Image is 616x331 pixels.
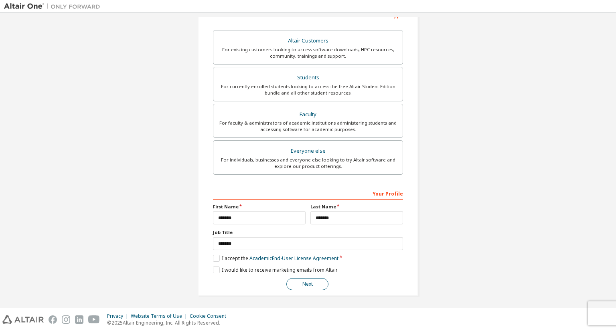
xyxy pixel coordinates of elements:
[286,278,328,290] button: Next
[107,313,131,319] div: Privacy
[218,35,398,46] div: Altair Customers
[62,315,70,324] img: instagram.svg
[218,83,398,96] div: For currently enrolled students looking to access the free Altair Student Edition bundle and all ...
[2,315,44,324] img: altair_logo.svg
[4,2,104,10] img: Altair One
[218,145,398,157] div: Everyone else
[249,255,338,262] a: Academic End-User License Agreement
[213,255,338,262] label: I accept the
[218,46,398,59] div: For existing customers looking to access software downloads, HPC resources, community, trainings ...
[213,229,403,236] label: Job Title
[310,204,403,210] label: Last Name
[218,72,398,83] div: Students
[75,315,83,324] img: linkedin.svg
[213,266,338,273] label: I would like to receive marketing emails from Altair
[218,109,398,120] div: Faculty
[218,157,398,170] div: For individuals, businesses and everyone else looking to try Altair software and explore our prod...
[190,313,231,319] div: Cookie Consent
[88,315,100,324] img: youtube.svg
[49,315,57,324] img: facebook.svg
[218,120,398,133] div: For faculty & administrators of academic institutions administering students and accessing softwa...
[107,319,231,326] p: © 2025 Altair Engineering, Inc. All Rights Reserved.
[213,187,403,200] div: Your Profile
[213,204,306,210] label: First Name
[131,313,190,319] div: Website Terms of Use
